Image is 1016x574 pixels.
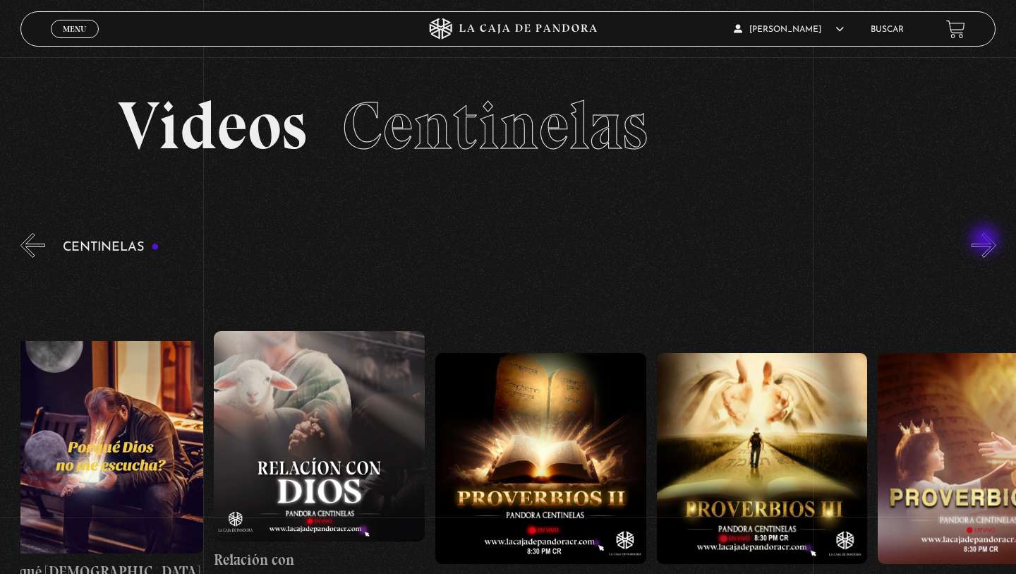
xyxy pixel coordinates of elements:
span: Centinelas [342,85,648,166]
a: View your shopping cart [946,20,965,39]
span: Cerrar [59,37,92,47]
button: Next [972,233,996,258]
span: [PERSON_NAME] [734,25,844,34]
span: Menu [63,25,86,33]
a: Buscar [871,25,904,34]
button: Previous [20,233,45,258]
h2: Videos [118,92,898,160]
h3: Centinelas [63,241,159,254]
